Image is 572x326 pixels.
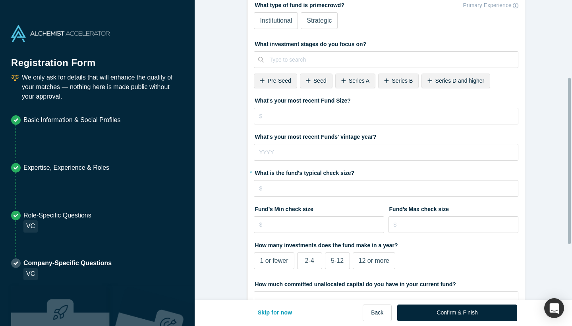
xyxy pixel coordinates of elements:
span: 1 or fewer [260,257,288,264]
label: How much committed unallocated capital do you have in your current fund? [254,277,518,289]
span: Series D and higher [435,78,485,84]
p: Primary Experience [463,1,512,10]
span: Strategic [307,17,332,24]
div: VC [23,268,38,280]
div: Seed [300,74,332,88]
p: We only ask for details that will enhance the quality of your matches — nothing here is made publ... [22,73,184,101]
div: Pre-Seed [254,74,297,88]
span: Seed [313,78,327,84]
span: 2-4 [305,257,314,264]
label: What investment stages do you focus on? [254,37,518,49]
button: Confirm & Finish [397,305,517,321]
div: Series A [335,74,375,88]
div: Series B [378,74,419,88]
p: Role-Specific Questions [23,211,91,220]
label: What's your most recent Fund Size? [254,94,518,105]
input: $ [254,108,518,124]
span: Series A [349,78,369,84]
button: Skip for now [249,305,301,321]
input: $ [388,216,519,233]
button: Back [363,305,392,321]
label: How many investments does the fund make in a year? [254,239,518,250]
label: What's your most recent Funds' vintage year? [254,130,518,141]
label: Fund’s Max check size [388,202,519,213]
h1: Registration Form [11,47,184,70]
label: What is the fund's typical check size? [254,166,518,177]
span: Series B [392,78,413,84]
p: Expertise, Experience & Roles [23,163,109,173]
input: $ [254,216,384,233]
img: Alchemist Accelerator Logo [11,25,110,42]
span: Pre-Seed [268,78,291,84]
p: Basic Information & Social Profiles [23,115,121,125]
div: Series D and higher [421,74,490,88]
p: Company-Specific Questions [23,258,112,268]
div: VC [23,220,38,233]
span: 5-12 [331,257,344,264]
label: Fund’s Min check size [254,202,384,213]
span: 12 or more [359,257,389,264]
input: YYYY [254,144,518,161]
input: $ [254,180,518,197]
span: Institutional [260,17,292,24]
